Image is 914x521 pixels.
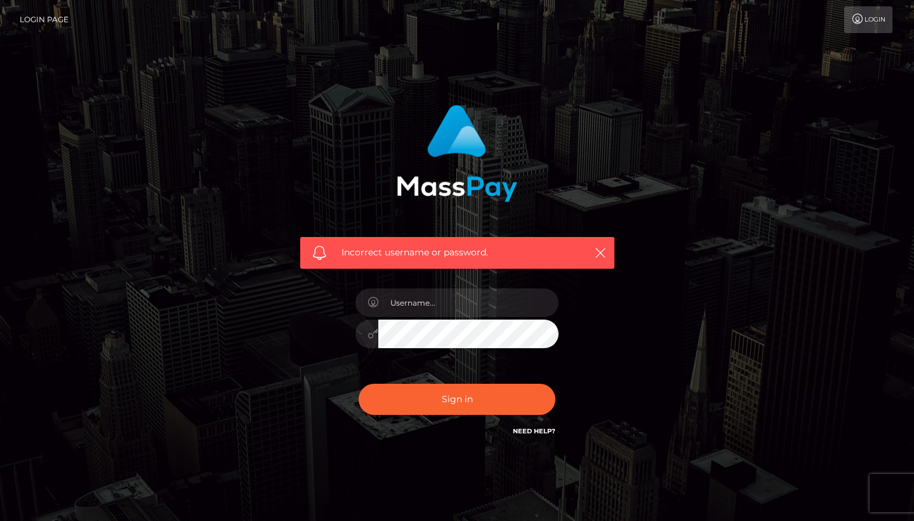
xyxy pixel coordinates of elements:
[341,246,573,259] span: Incorrect username or password.
[378,288,559,317] input: Username...
[397,105,517,202] img: MassPay Login
[359,384,555,415] button: Sign in
[20,6,69,33] a: Login Page
[844,6,892,33] a: Login
[513,427,555,435] a: Need Help?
